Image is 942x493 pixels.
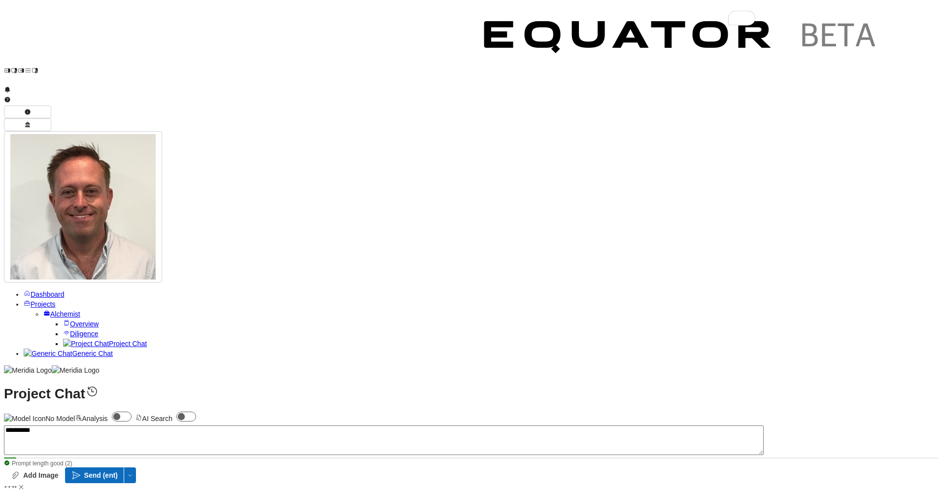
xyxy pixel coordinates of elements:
[31,300,56,308] span: Projects
[52,365,100,375] img: Meridia Logo
[4,365,52,375] img: Meridia Logo
[24,350,113,357] a: Generic ChatGeneric Chat
[65,467,124,483] button: Send (ent)
[142,415,172,423] span: AI Search
[4,385,938,399] h1: Project Chat
[24,300,56,308] a: Projects
[75,414,82,421] svg: Analysis
[72,350,112,357] span: Generic Chat
[109,340,147,348] span: Project Chat
[24,349,72,358] img: Generic Chat
[63,320,99,328] a: Overview
[63,330,99,338] a: Diligence
[4,425,764,455] textarea: To enrich screen reader interactions, please activate Accessibility in Grammarly extension settings
[70,330,99,338] span: Diligence
[45,415,75,423] span: No Model
[31,290,65,298] span: Dashboard
[4,459,938,467] div: Prompt length good (2)
[43,310,80,318] a: Alchemist
[63,340,147,348] a: Project ChatProject Chat
[4,414,45,423] img: No Model
[82,415,107,423] span: Analysis
[63,339,109,349] img: Project Chat
[124,467,136,483] button: Send (ent)
[24,290,65,298] a: Dashboard
[50,310,80,318] span: Alchemist
[135,414,142,421] svg: AI Search
[10,134,156,280] img: Profile Icon
[70,320,99,328] span: Overview
[38,4,467,74] img: Customer Logo
[84,470,118,480] span: Send (ent)
[467,4,896,74] img: Customer Logo
[4,467,65,483] button: Add Image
